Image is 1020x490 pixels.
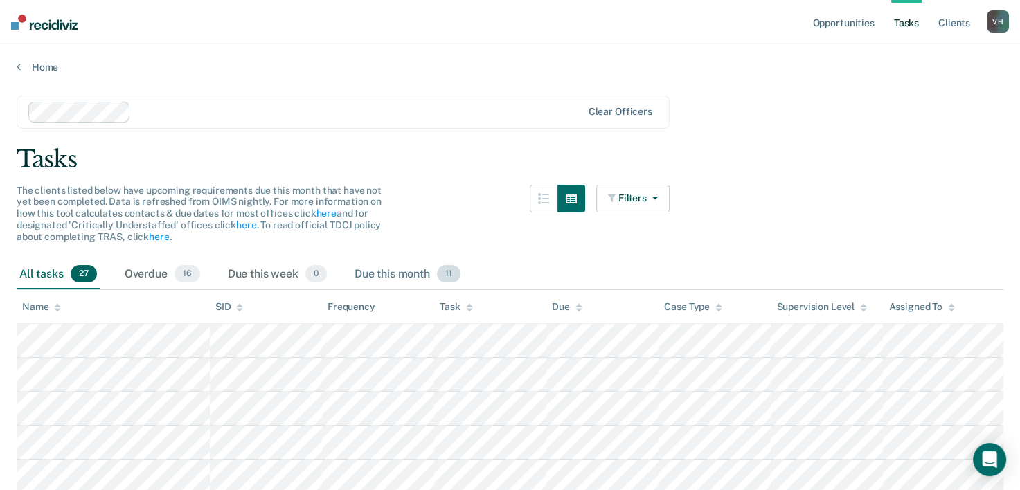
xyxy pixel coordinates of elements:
[225,260,330,290] div: Due this week0
[22,301,61,313] div: Name
[589,106,652,118] div: Clear officers
[305,265,327,283] span: 0
[552,301,582,313] div: Due
[17,145,1003,174] div: Tasks
[437,265,460,283] span: 11
[987,10,1009,33] button: VH
[17,260,100,290] div: All tasks27
[987,10,1009,33] div: V H
[440,301,472,313] div: Task
[11,15,78,30] img: Recidiviz
[328,301,375,313] div: Frequency
[236,219,256,230] a: here
[175,265,200,283] span: 16
[215,301,244,313] div: SID
[596,185,670,212] button: Filters
[149,231,169,242] a: here
[71,265,97,283] span: 27
[776,301,867,313] div: Supervision Level
[17,185,382,242] span: The clients listed below have upcoming requirements due this month that have not yet been complet...
[888,301,954,313] div: Assigned To
[352,260,463,290] div: Due this month11
[316,208,336,219] a: here
[17,61,1003,73] a: Home
[122,260,203,290] div: Overdue16
[973,443,1006,476] div: Open Intercom Messenger
[664,301,722,313] div: Case Type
